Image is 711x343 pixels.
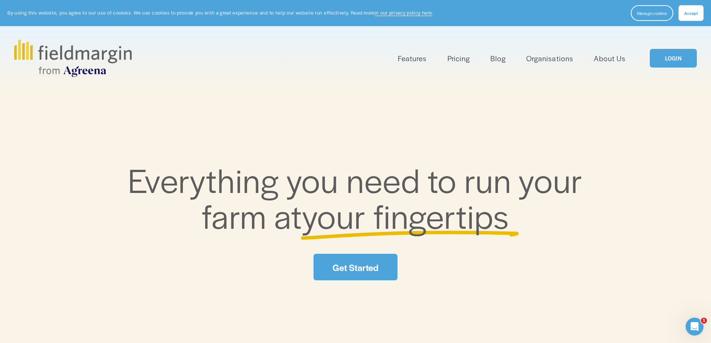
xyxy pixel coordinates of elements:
[128,156,590,238] span: Everything you need to run your farm at
[314,254,397,280] a: Get Started
[7,9,433,16] p: By using this website, you agree to our use of cookies. We use cookies to provide you with a grea...
[398,53,427,64] span: Features
[650,49,697,68] a: LOGIN
[375,9,432,16] a: in our privacy policy here
[679,5,704,21] button: Accept
[14,40,131,77] img: fieldmargin.com
[526,52,573,65] a: Organisations
[701,318,707,324] span: 1
[490,52,506,65] a: Blog
[302,192,509,238] span: your fingertips
[684,10,698,16] span: Accept
[637,10,667,16] span: Manage cookies
[686,318,704,336] iframe: Intercom live chat
[398,52,427,65] a: folder dropdown
[594,52,626,65] a: About Us
[448,52,470,65] a: Pricing
[631,5,673,21] button: Manage cookies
